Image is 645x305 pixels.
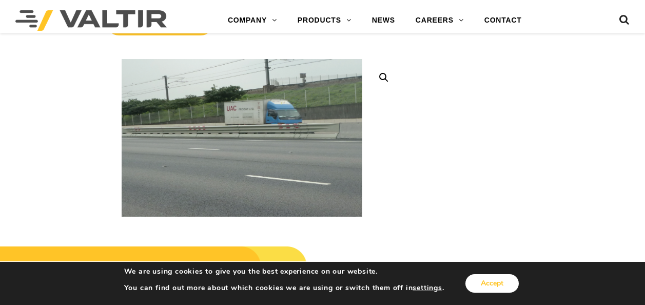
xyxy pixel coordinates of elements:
a: NEWS [362,10,405,31]
button: Accept [465,274,519,293]
a: CAREERS [405,10,474,31]
a: PRODUCTS [287,10,362,31]
a: CONTACT [474,10,532,31]
p: You can find out more about which cookies we are using or switch them off in . [124,283,444,293]
p: We are using cookies to give you the best experience on our website. [124,267,444,276]
img: Valtir [15,10,167,31]
button: settings [413,283,442,293]
a: COMPANY [218,10,287,31]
